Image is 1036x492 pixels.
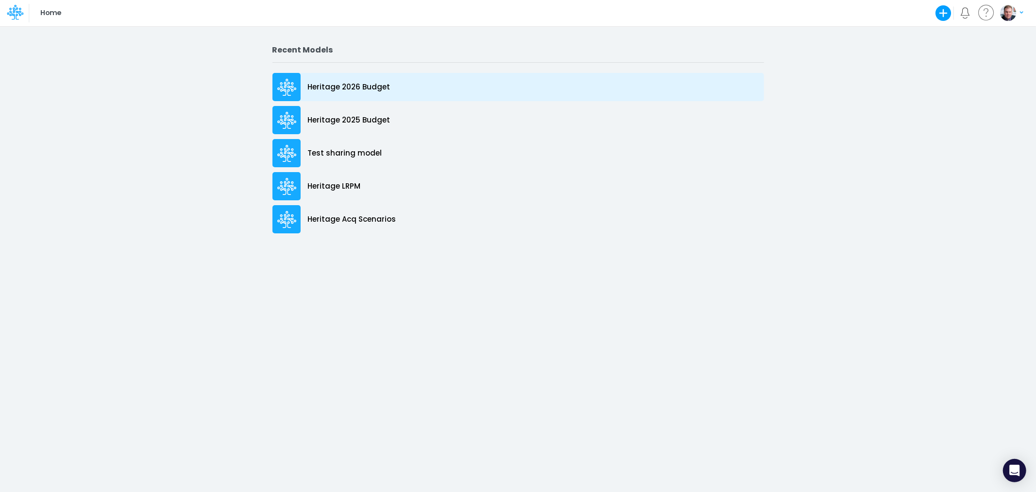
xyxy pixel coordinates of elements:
p: Home [40,8,61,18]
a: Test sharing model [272,137,764,170]
p: Heritage LRPM [308,181,361,192]
a: Notifications [960,7,971,18]
a: Heritage 2025 Budget [272,104,764,137]
h2: Recent Models [272,45,764,54]
p: Test sharing model [308,148,382,159]
a: Heritage 2026 Budget [272,70,764,104]
a: Heritage LRPM [272,170,764,203]
p: Heritage 2026 Budget [308,82,391,93]
a: Heritage Acq Scenarios [272,203,764,236]
p: Heritage Acq Scenarios [308,214,396,225]
div: Open Intercom Messenger [1003,459,1026,482]
p: Heritage 2025 Budget [308,115,391,126]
